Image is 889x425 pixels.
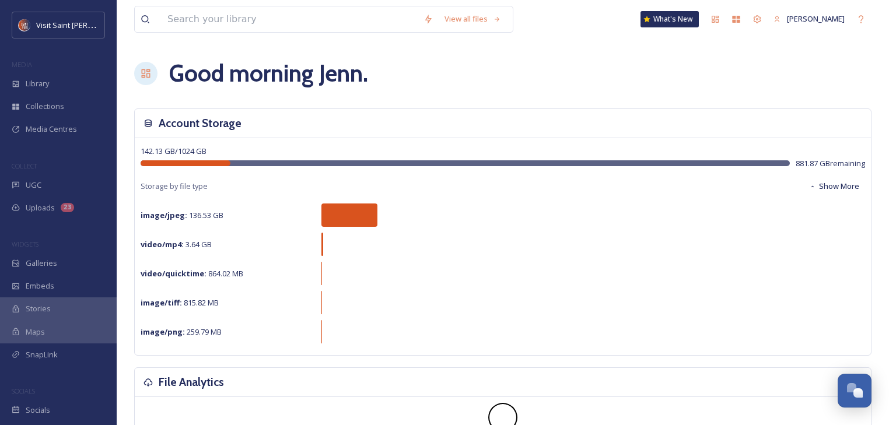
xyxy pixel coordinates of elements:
[26,349,58,360] span: SnapLink
[141,326,222,337] span: 259.79 MB
[26,258,57,269] span: Galleries
[141,146,206,156] span: 142.13 GB / 1024 GB
[141,297,182,308] strong: image/tiff :
[838,374,871,408] button: Open Chat
[26,124,77,135] span: Media Centres
[162,6,418,32] input: Search your library
[19,19,30,31] img: Visit%20Saint%20Paul%20Updated%20Profile%20Image.jpg
[141,326,185,337] strong: image/png :
[26,280,54,291] span: Embeds
[141,181,208,192] span: Storage by file type
[12,240,38,248] span: WIDGETS
[12,161,37,170] span: COLLECT
[61,203,74,212] div: 23
[640,11,699,27] a: What's New
[787,13,845,24] span: [PERSON_NAME]
[141,239,184,250] strong: video/mp4 :
[141,297,219,308] span: 815.82 MB
[141,239,212,250] span: 3.64 GB
[36,19,129,30] span: Visit Saint [PERSON_NAME]
[439,8,507,30] a: View all files
[159,374,224,391] h3: File Analytics
[803,175,865,198] button: Show More
[26,303,51,314] span: Stories
[26,78,49,89] span: Library
[768,8,850,30] a: [PERSON_NAME]
[141,210,187,220] strong: image/jpeg :
[12,387,35,395] span: SOCIALS
[26,405,50,416] span: Socials
[141,268,243,279] span: 864.02 MB
[26,101,64,112] span: Collections
[141,210,223,220] span: 136.53 GB
[796,158,865,169] span: 881.87 GB remaining
[12,60,32,69] span: MEDIA
[26,180,41,191] span: UGC
[26,202,55,213] span: Uploads
[141,268,206,279] strong: video/quicktime :
[159,115,242,132] h3: Account Storage
[26,326,45,338] span: Maps
[169,56,368,91] h1: Good morning Jenn .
